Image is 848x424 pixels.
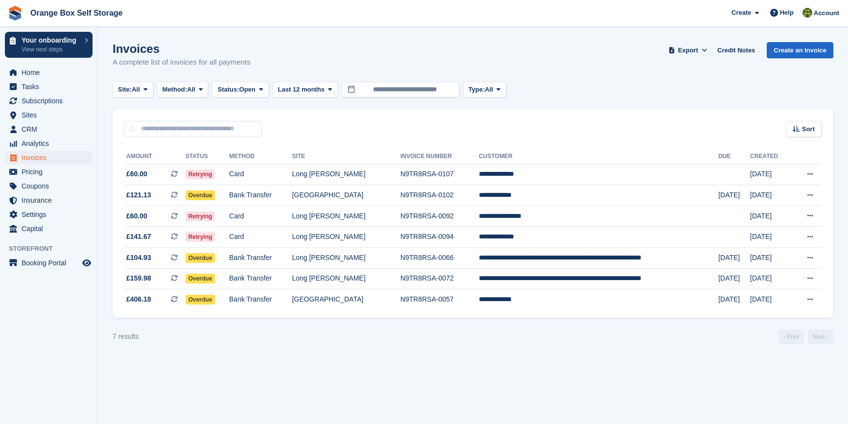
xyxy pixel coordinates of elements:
a: menu [5,94,93,108]
img: SARAH T [802,8,812,18]
span: Invoices [22,151,80,165]
td: N9TR8RSA-0107 [400,164,479,185]
td: [DATE] [750,185,791,206]
button: Method: All [157,82,209,98]
a: menu [5,137,93,150]
a: menu [5,80,93,94]
a: Orange Box Self Storage [26,5,127,21]
a: menu [5,256,93,270]
th: Amount [124,149,186,165]
span: Overdue [186,190,215,200]
a: Your onboarding View next steps [5,32,93,58]
a: menu [5,108,93,122]
span: £141.67 [126,232,151,242]
a: menu [5,179,93,193]
span: Last 12 months [278,85,325,94]
button: Type: All [463,82,506,98]
a: menu [5,222,93,236]
button: Site: All [113,82,153,98]
span: Analytics [22,137,80,150]
td: [DATE] [750,289,791,310]
td: Card [229,227,292,248]
td: [DATE] [718,185,750,206]
span: Tasks [22,80,80,94]
td: [DATE] [750,164,791,185]
th: Method [229,149,292,165]
span: All [485,85,493,94]
span: £104.93 [126,253,151,263]
td: [GEOGRAPHIC_DATA] [292,185,400,206]
a: menu [5,165,93,179]
td: [DATE] [718,248,750,269]
td: Bank Transfer [229,185,292,206]
div: 7 results [113,331,139,342]
span: Sort [802,124,815,134]
span: Overdue [186,274,215,283]
span: Booking Portal [22,256,80,270]
td: Long [PERSON_NAME] [292,227,400,248]
span: £60.00 [126,169,147,179]
td: Bank Transfer [229,268,292,289]
span: Retrying [186,169,215,179]
span: Account [814,8,839,18]
span: £121.13 [126,190,151,200]
span: Insurance [22,193,80,207]
span: Open [239,85,256,94]
nav: Page [777,330,835,344]
td: Long [PERSON_NAME] [292,164,400,185]
span: Type: [469,85,485,94]
th: Due [718,149,750,165]
span: Retrying [186,212,215,221]
span: Help [780,8,794,18]
td: N9TR8RSA-0094 [400,227,479,248]
td: N9TR8RSA-0102 [400,185,479,206]
td: Bank Transfer [229,248,292,269]
span: Retrying [186,232,215,242]
td: N9TR8RSA-0057 [400,289,479,310]
th: Site [292,149,400,165]
span: £159.98 [126,273,151,283]
a: Preview store [81,257,93,269]
span: Status: [217,85,239,94]
a: menu [5,66,93,79]
td: [DATE] [718,268,750,289]
a: menu [5,193,93,207]
span: Site: [118,85,132,94]
span: Method: [163,85,188,94]
span: Export [678,46,698,55]
a: menu [5,208,93,221]
td: [DATE] [750,206,791,227]
a: menu [5,122,93,136]
th: Created [750,149,791,165]
td: Long [PERSON_NAME] [292,206,400,227]
a: Credit Notes [713,42,759,58]
span: Coupons [22,179,80,193]
th: Status [186,149,229,165]
p: View next steps [22,45,80,54]
p: Your onboarding [22,37,80,44]
button: Status: Open [212,82,268,98]
span: Overdue [186,295,215,305]
th: Customer [479,149,718,165]
span: All [132,85,140,94]
td: Bank Transfer [229,289,292,310]
a: Previous [778,330,804,344]
span: Sites [22,108,80,122]
td: [DATE] [750,248,791,269]
span: Create [731,8,751,18]
td: N9TR8RSA-0092 [400,206,479,227]
button: Last 12 months [273,82,338,98]
span: £60.00 [126,211,147,221]
td: Long [PERSON_NAME] [292,268,400,289]
span: Subscriptions [22,94,80,108]
h1: Invoices [113,42,251,55]
span: Home [22,66,80,79]
td: [DATE] [750,268,791,289]
img: stora-icon-8386f47178a22dfd0bd8f6a31ec36ba5ce8667c1dd55bd0f319d3a0aa187defe.svg [8,6,23,21]
span: Capital [22,222,80,236]
td: [GEOGRAPHIC_DATA] [292,289,400,310]
td: Long [PERSON_NAME] [292,248,400,269]
td: [DATE] [750,227,791,248]
th: Invoice Number [400,149,479,165]
td: Card [229,206,292,227]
